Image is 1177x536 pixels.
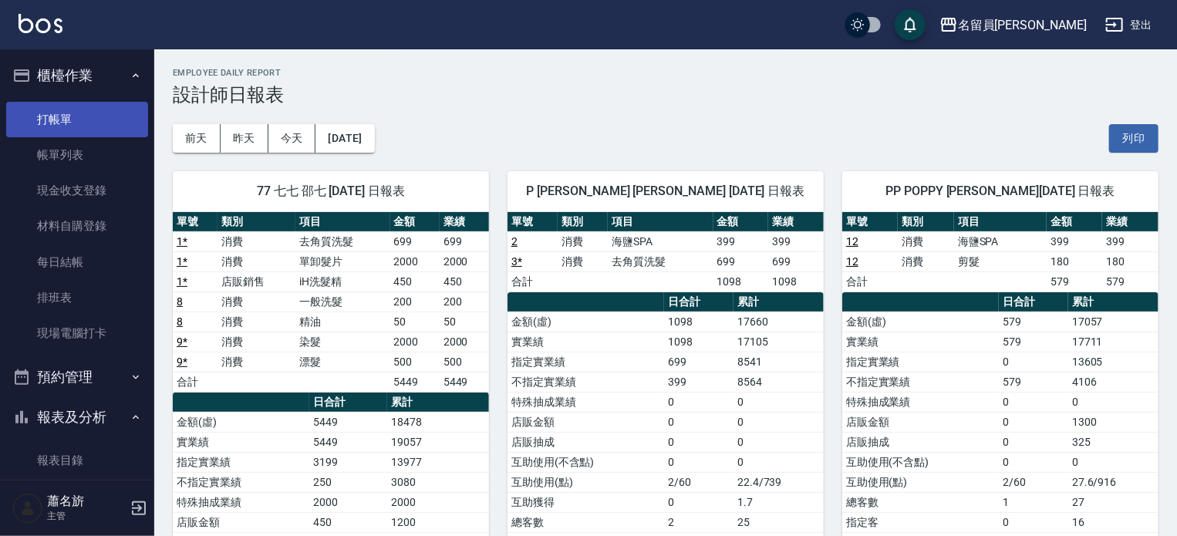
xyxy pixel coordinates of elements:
[664,492,734,512] td: 0
[713,271,769,292] td: 1098
[508,452,664,472] td: 互助使用(不含點)
[1068,392,1158,412] td: 0
[999,432,1068,452] td: 0
[6,397,148,437] button: 報表及分析
[898,212,953,232] th: 類別
[440,332,489,352] td: 2000
[508,472,664,492] td: 互助使用(點)
[558,231,608,251] td: 消費
[734,312,824,332] td: 17660
[440,372,489,392] td: 5449
[440,251,489,271] td: 2000
[954,231,1047,251] td: 海鹽SPA
[861,184,1140,199] span: PP POPPY [PERSON_NAME][DATE] 日報表
[295,312,390,332] td: 精油
[295,352,390,372] td: 漂髮
[713,231,769,251] td: 399
[999,472,1068,492] td: 2/60
[842,492,999,512] td: 總客數
[842,372,999,392] td: 不指定實業績
[508,412,664,432] td: 店販金額
[999,332,1068,352] td: 579
[173,452,309,472] td: 指定實業績
[898,251,953,271] td: 消費
[173,432,309,452] td: 實業績
[390,231,440,251] td: 699
[734,292,824,312] th: 累計
[6,479,148,514] a: 店家日報表
[1068,492,1158,512] td: 27
[387,412,489,432] td: 18478
[47,509,126,523] p: 主管
[440,271,489,292] td: 450
[6,137,148,173] a: 帳單列表
[954,251,1047,271] td: 剪髮
[390,352,440,372] td: 500
[309,452,388,472] td: 3199
[1068,352,1158,372] td: 13605
[842,472,999,492] td: 互助使用(點)
[191,184,470,199] span: 77 七七 邵七 [DATE] 日報表
[6,208,148,244] a: 材料自購登錄
[954,212,1047,232] th: 項目
[846,255,858,268] a: 12
[734,492,824,512] td: 1.7
[390,332,440,352] td: 2000
[508,492,664,512] td: 互助獲得
[508,271,558,292] td: 合計
[511,235,518,248] a: 2
[1068,432,1158,452] td: 325
[1068,292,1158,312] th: 累計
[173,492,309,512] td: 特殊抽成業績
[508,212,558,232] th: 單號
[387,432,489,452] td: 19057
[1068,452,1158,472] td: 0
[1102,271,1158,292] td: 579
[898,231,953,251] td: 消費
[295,212,390,232] th: 項目
[387,452,489,472] td: 13977
[1068,472,1158,492] td: 27.6/916
[6,443,148,478] a: 報表目錄
[173,372,218,392] td: 合計
[309,432,388,452] td: 5449
[173,412,309,432] td: 金額(虛)
[734,452,824,472] td: 0
[734,412,824,432] td: 0
[508,312,664,332] td: 金額(虛)
[1047,231,1102,251] td: 399
[173,124,221,153] button: 前天
[12,493,43,524] img: Person
[508,432,664,452] td: 店販抽成
[664,512,734,532] td: 2
[999,352,1068,372] td: 0
[173,472,309,492] td: 不指定實業績
[6,315,148,351] a: 現場電腦打卡
[768,271,824,292] td: 1098
[664,332,734,352] td: 1098
[508,372,664,392] td: 不指定實業績
[1068,332,1158,352] td: 17711
[768,251,824,271] td: 699
[713,251,769,271] td: 699
[842,212,898,232] th: 單號
[508,392,664,412] td: 特殊抽成業績
[218,292,295,312] td: 消費
[173,212,218,232] th: 單號
[19,14,62,33] img: Logo
[1047,251,1102,271] td: 180
[846,235,858,248] a: 12
[664,412,734,432] td: 0
[218,332,295,352] td: 消費
[664,312,734,332] td: 1098
[558,212,608,232] th: 類別
[734,512,824,532] td: 25
[842,271,898,292] td: 合計
[734,432,824,452] td: 0
[664,292,734,312] th: 日合計
[1047,212,1102,232] th: 金額
[734,352,824,372] td: 8541
[958,15,1087,35] div: 名留員[PERSON_NAME]
[1102,212,1158,232] th: 業績
[508,512,664,532] td: 總客數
